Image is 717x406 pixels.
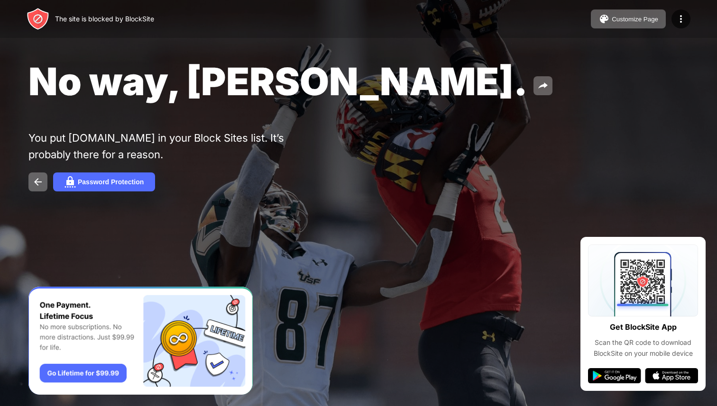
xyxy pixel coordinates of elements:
div: Scan the QR code to download BlockSite on your mobile device [588,337,698,359]
div: Get BlockSite App [610,320,677,334]
div: Password Protection [78,178,144,186]
div: You put [DOMAIN_NAME] in your Block Sites list. It’s probably there for a reason. [28,130,322,163]
img: menu-icon.svg [675,13,687,25]
div: The site is blocked by BlockSite [55,14,154,24]
div: Customize Page [612,16,658,23]
img: google-play.svg [588,368,641,383]
img: pallet.svg [598,13,610,25]
img: share.svg [537,80,549,91]
img: back.svg [32,176,44,188]
img: app-store.svg [645,368,698,383]
iframe: Banner [28,287,253,395]
img: qrcode.svg [588,244,698,316]
span: No way, [PERSON_NAME]. [28,58,528,104]
img: header-logo.svg [27,8,49,30]
button: Password Protection [53,172,155,191]
button: Customize Page [591,9,666,28]
img: password.svg [64,176,76,188]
